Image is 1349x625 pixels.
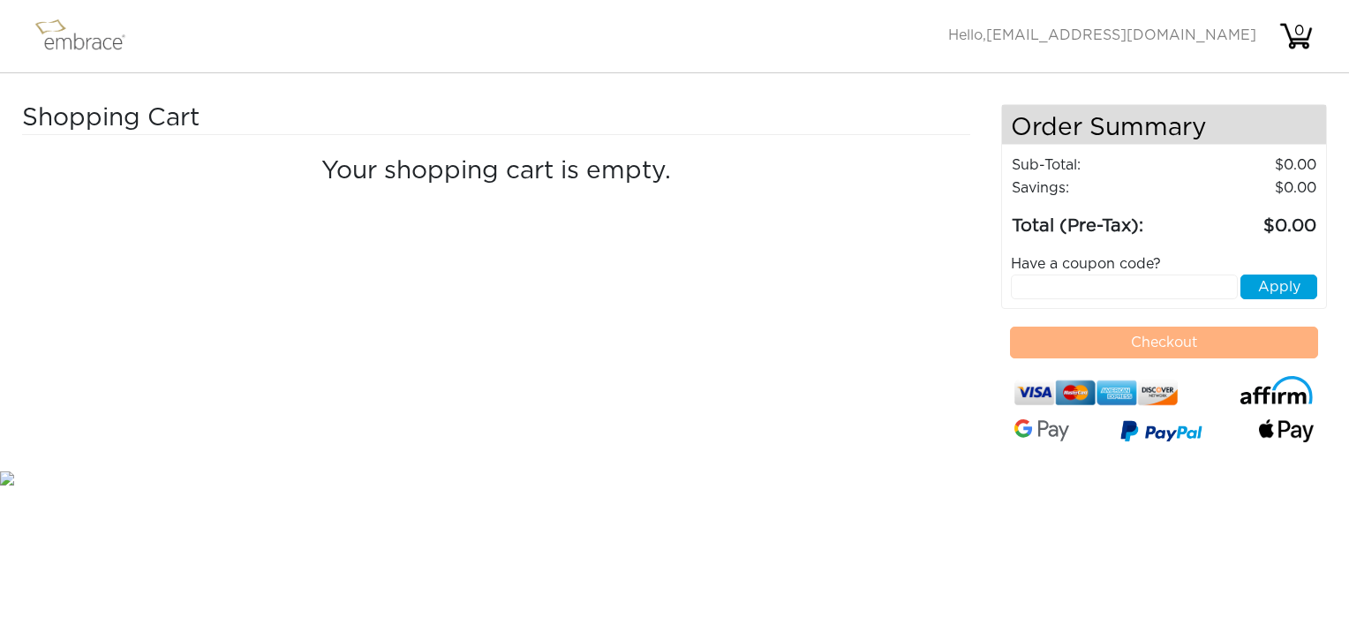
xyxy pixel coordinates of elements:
[998,253,1331,275] div: Have a coupon code?
[1281,20,1316,41] div: 0
[1240,376,1314,405] img: affirm-logo.svg
[1278,28,1314,42] a: 0
[1002,105,1327,145] h4: Order Summary
[1278,19,1314,54] img: cart
[35,157,957,187] h4: Your shopping cart is empty.
[1010,327,1319,358] button: Checkout
[986,28,1256,42] span: [EMAIL_ADDRESS][DOMAIN_NAME]
[1014,419,1069,441] img: Google-Pay-Logo.svg
[1011,177,1179,200] td: Savings :
[31,14,146,58] img: logo.png
[1179,154,1317,177] td: 0.00
[1179,177,1317,200] td: 0.00
[1011,200,1179,240] td: Total (Pre-Tax):
[1120,416,1202,449] img: paypal-v3.png
[22,104,403,134] h3: Shopping Cart
[1011,154,1179,177] td: Sub-Total:
[1179,200,1317,240] td: 0.00
[1240,275,1317,299] button: Apply
[948,28,1256,42] span: Hello,
[1014,376,1179,410] img: credit-cards.png
[1259,419,1314,442] img: fullApplePay.png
